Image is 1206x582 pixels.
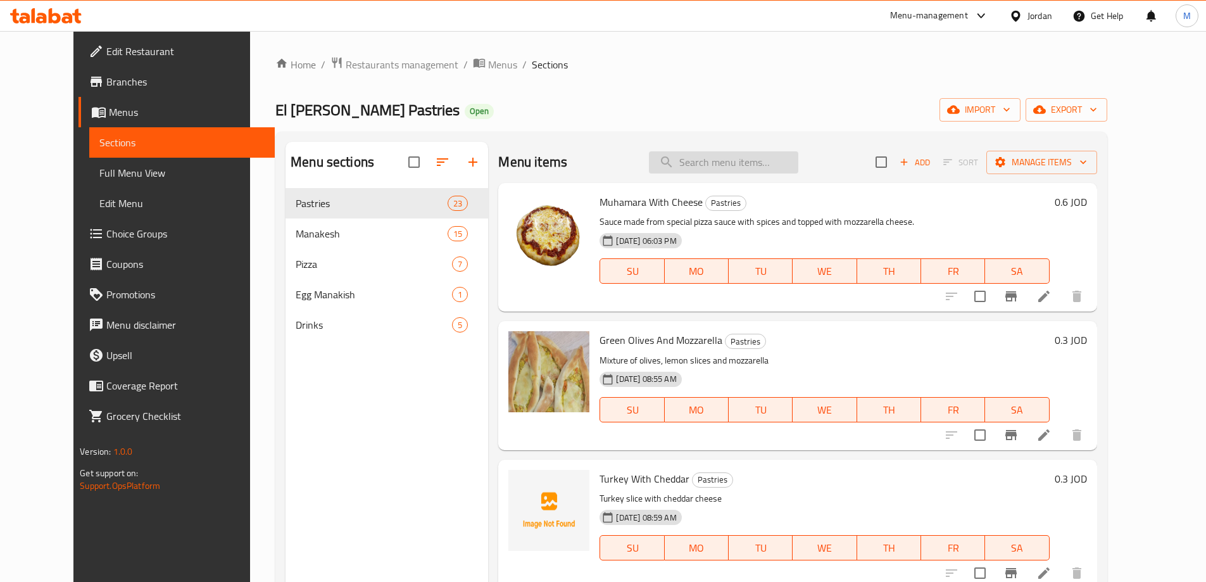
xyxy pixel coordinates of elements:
[296,317,452,332] span: Drinks
[670,401,724,419] span: MO
[99,165,265,180] span: Full Menu View
[109,104,265,120] span: Menus
[79,249,275,279] a: Coupons
[452,256,468,272] div: items
[286,279,488,310] div: Egg Manakish1
[89,188,275,218] a: Edit Menu
[857,535,921,560] button: TH
[990,539,1044,557] span: SA
[600,331,722,350] span: Green Olives And Mozzarella
[508,331,589,412] img: Green Olives And Mozzarella
[106,348,265,363] span: Upsell
[106,44,265,59] span: Edit Restaurant
[79,36,275,66] a: Edit Restaurant
[99,135,265,150] span: Sections
[79,370,275,401] a: Coverage Report
[453,258,467,270] span: 7
[705,196,746,211] div: Pastries
[458,147,488,177] button: Add section
[321,57,325,72] li: /
[106,408,265,424] span: Grocery Checklist
[706,196,746,210] span: Pastries
[670,262,724,281] span: MO
[734,401,788,419] span: TU
[1036,102,1097,118] span: export
[80,443,111,460] span: Version:
[986,151,1097,174] button: Manage items
[463,57,468,72] li: /
[967,283,993,310] span: Select to update
[693,472,732,487] span: Pastries
[1036,427,1052,443] a: Edit menu item
[862,539,916,557] span: TH
[798,401,851,419] span: WE
[427,147,458,177] span: Sort sections
[106,226,265,241] span: Choice Groups
[921,258,985,284] button: FR
[793,258,857,284] button: WE
[275,96,460,124] span: El [PERSON_NAME] Pastries
[600,397,664,422] button: SU
[296,226,448,241] span: Manakesh
[508,470,589,551] img: Turkey With Cheddar
[452,287,468,302] div: items
[1055,193,1087,211] h6: 0.6 JOD
[734,539,788,557] span: TU
[89,127,275,158] a: Sections
[296,287,452,302] span: Egg Manakish
[798,539,851,557] span: WE
[868,149,895,175] span: Select section
[465,104,494,119] div: Open
[729,535,793,560] button: TU
[734,262,788,281] span: TU
[448,196,468,211] div: items
[600,214,1049,230] p: Sauce made from special pizza sauce with spices and topped with mozzarella cheese.
[1183,9,1191,23] span: M
[296,196,448,211] span: Pastries
[985,397,1049,422] button: SA
[895,153,935,172] button: Add
[600,258,664,284] button: SU
[665,258,729,284] button: MO
[113,443,133,460] span: 1.0.0
[605,401,659,419] span: SU
[692,472,733,488] div: Pastries
[106,317,265,332] span: Menu disclaimer
[950,102,1010,118] span: import
[729,258,793,284] button: TU
[985,535,1049,560] button: SA
[985,258,1049,284] button: SA
[1062,420,1092,450] button: delete
[725,334,766,349] div: Pastries
[990,401,1044,419] span: SA
[935,153,986,172] span: Select section first
[106,74,265,89] span: Branches
[346,57,458,72] span: Restaurants management
[473,56,517,73] a: Menus
[79,218,275,249] a: Choice Groups
[296,256,452,272] span: Pizza
[488,57,517,72] span: Menus
[1062,281,1092,312] button: delete
[921,397,985,422] button: FR
[895,153,935,172] span: Add item
[611,235,681,247] span: [DATE] 06:03 PM
[605,539,659,557] span: SU
[600,535,664,560] button: SU
[725,334,765,349] span: Pastries
[1055,331,1087,349] h6: 0.3 JOD
[996,420,1026,450] button: Branch-specific-item
[729,397,793,422] button: TU
[79,310,275,340] a: Menu disclaimer
[79,279,275,310] a: Promotions
[522,57,527,72] li: /
[898,155,932,170] span: Add
[401,149,427,175] span: Select all sections
[498,153,567,172] h2: Menu items
[508,193,589,274] img: Muhamara With Cheese
[600,491,1049,507] p: Turkey slice with cheddar cheese
[465,106,494,117] span: Open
